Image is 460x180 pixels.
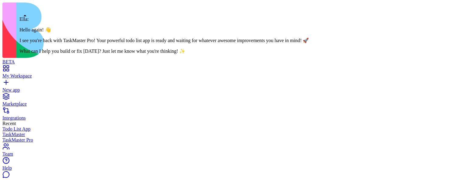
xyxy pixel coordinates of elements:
[2,146,458,157] a: Team
[19,27,309,33] p: Hello again! 👋
[7,38,75,45] p: Manage your tasks efficiently
[19,38,309,43] p: I see you're back with TaskMaster Pro! Your powerful todo list app is ready and waiting for whate...
[2,2,247,58] img: logo
[2,73,458,79] div: My Workspace
[19,48,309,54] p: What can I help you build or fix [DATE]? Just let me know what you're thinking! ✨
[2,59,458,65] div: BETA
[2,137,458,143] a: TaskMaster Pro
[2,132,458,137] a: TaskMaster
[2,151,458,157] div: Team
[2,165,458,171] div: Help
[2,115,458,121] div: Integrations
[2,126,458,132] a: Todo List App
[2,82,458,93] a: New app
[2,96,458,107] a: Marketplace
[19,16,29,22] span: Ella:
[2,160,458,171] a: Help
[7,26,75,37] h1: Dashboard
[2,121,16,126] span: Recent
[2,87,458,93] div: New app
[2,110,458,121] a: Integrations
[2,101,458,107] div: Marketplace
[2,68,458,79] a: My Workspace
[2,54,458,65] a: BETA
